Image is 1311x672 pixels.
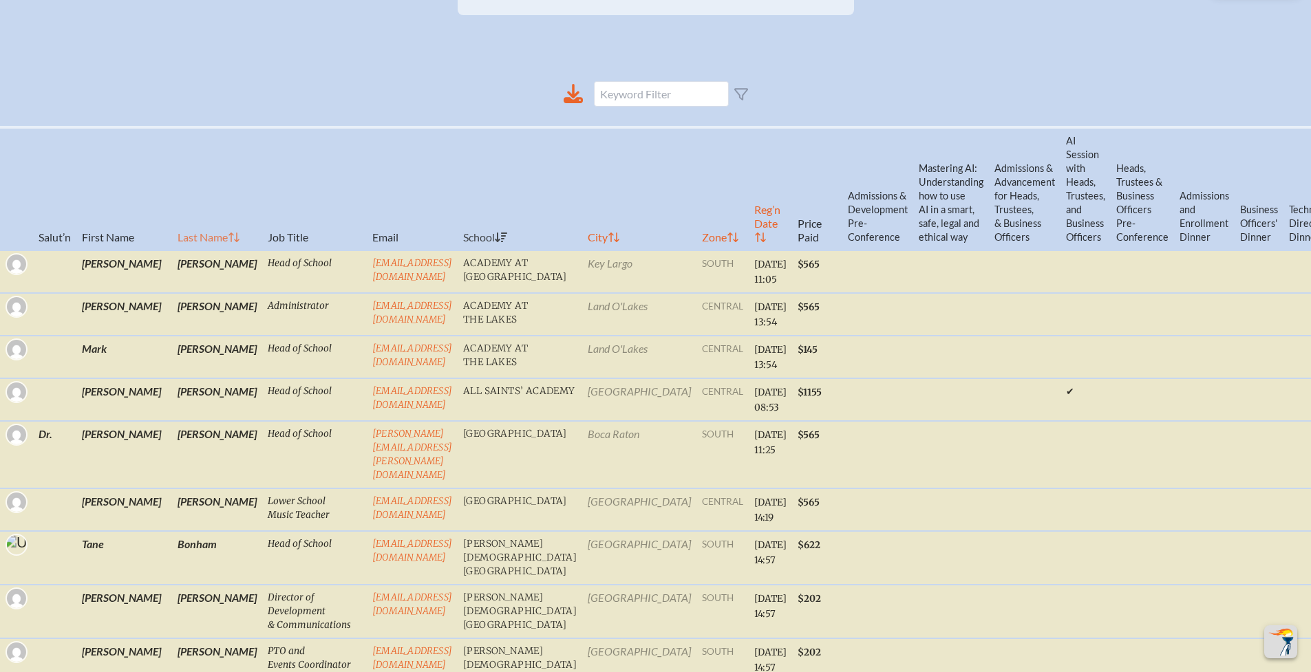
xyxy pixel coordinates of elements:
th: Admissions & Development Pre-Conference [842,127,913,250]
td: [PERSON_NAME] [76,293,172,336]
td: [PERSON_NAME] [76,585,172,638]
span: Dr. [39,427,52,440]
td: [GEOGRAPHIC_DATA] [458,421,582,488]
th: First Name [76,127,172,250]
img: To the top [1267,628,1294,655]
td: All Saints’ Academy [458,378,582,421]
th: Mastering AI: Understanding how to use AI in a smart, safe, legal and ethical way [913,127,989,250]
th: Last Name [172,127,262,250]
td: Land O'Lakes [582,293,696,336]
img: Gravatar [7,492,26,512]
span: $565 [798,497,820,508]
td: [PERSON_NAME] [76,378,172,421]
td: Land O'Lakes [582,336,696,378]
td: Administrator [262,293,367,336]
span: [DATE] 13:54 [754,344,787,371]
td: central [696,488,749,531]
span: ✔ [1066,385,1074,398]
a: [EMAIL_ADDRESS][DOMAIN_NAME] [372,645,452,671]
td: Head of School [262,378,367,421]
th: Reg’n Date [749,127,792,250]
img: Gravatar [7,254,26,274]
th: Email [367,127,458,250]
td: Director of Development & Communications [262,585,367,638]
td: south [696,531,749,585]
span: [DATE] 14:57 [754,539,787,566]
span: [DATE] 14:19 [754,497,787,523]
img: Gravatar [7,589,26,608]
img: Gravatar [7,425,26,444]
td: Head of School [262,421,367,488]
a: [EMAIL_ADDRESS][DOMAIN_NAME] [372,495,452,521]
td: central [696,378,749,421]
td: Bonham [172,531,262,585]
td: [PERSON_NAME] [172,293,262,336]
th: Zone [696,127,749,250]
td: [PERSON_NAME] [76,421,172,488]
a: [EMAIL_ADDRESS][DOMAIN_NAME] [372,385,452,411]
td: Academy at the Lakes [458,336,582,378]
th: Price Paid [792,127,842,250]
td: [GEOGRAPHIC_DATA] [582,531,696,585]
td: [GEOGRAPHIC_DATA] [458,488,582,531]
td: south [696,250,749,293]
th: City [582,127,696,250]
img: Gravatar [7,340,26,359]
img: User Avatar [1,533,43,570]
td: [PERSON_NAME] [172,336,262,378]
th: Salut’n [33,127,76,250]
th: Admissions and Enrollment Dinner [1174,127,1235,250]
span: [DATE] 11:25 [754,429,787,456]
td: Academy at [GEOGRAPHIC_DATA] [458,250,582,293]
a: [EMAIL_ADDRESS][DOMAIN_NAME] [372,257,452,283]
td: Tane [76,531,172,585]
td: [PERSON_NAME][DEMOGRAPHIC_DATA][GEOGRAPHIC_DATA] [458,531,582,585]
span: $145 [798,344,818,356]
span: $202 [798,593,821,605]
td: [GEOGRAPHIC_DATA] [582,378,696,421]
span: $565 [798,301,820,313]
td: Mark [76,336,172,378]
a: [EMAIL_ADDRESS][DOMAIN_NAME] [372,592,452,617]
span: [DATE] 13:54 [754,301,787,328]
img: Gravatar [7,297,26,316]
th: Admissions & Advancement for Heads, Trustees, & Business Officers [989,127,1060,250]
span: $565 [798,259,820,270]
td: central [696,336,749,378]
td: Head of School [262,531,367,585]
button: Scroll Top [1264,625,1297,658]
td: [PERSON_NAME] [172,421,262,488]
td: [PERSON_NAME] [172,585,262,638]
img: Gravatar [7,382,26,402]
th: AI Session with Heads, Trustees, and Business Officers [1060,127,1111,250]
th: Job Title [262,127,367,250]
img: Gravatar [7,642,26,662]
td: Lower School Music Teacher [262,488,367,531]
td: [PERSON_NAME] [172,250,262,293]
td: south [696,585,749,638]
td: [PERSON_NAME][DEMOGRAPHIC_DATA][GEOGRAPHIC_DATA] [458,585,582,638]
td: south [696,421,749,488]
span: $622 [798,539,820,551]
td: Head of School [262,336,367,378]
span: $1155 [798,387,822,398]
td: Boca Raton [582,421,696,488]
th: Heads, Trustees & Business Officers Pre-Conference [1111,127,1174,250]
a: [EMAIL_ADDRESS][DOMAIN_NAME] [372,343,452,368]
td: [PERSON_NAME] [76,488,172,531]
input: Keyword Filter [594,81,729,107]
td: Key Largo [582,250,696,293]
a: [EMAIL_ADDRESS][DOMAIN_NAME] [372,538,452,563]
td: [PERSON_NAME] [76,250,172,293]
td: Head of School [262,250,367,293]
td: [GEOGRAPHIC_DATA] [582,585,696,638]
td: [GEOGRAPHIC_DATA] [582,488,696,531]
td: [PERSON_NAME] [172,488,262,531]
div: Download to CSV [564,84,583,104]
span: $202 [798,647,821,658]
td: central [696,293,749,336]
a: [PERSON_NAME][EMAIL_ADDRESS][PERSON_NAME][DOMAIN_NAME] [372,428,452,481]
a: [EMAIL_ADDRESS][DOMAIN_NAME] [372,300,452,325]
span: [DATE] 11:05 [754,259,787,285]
td: [PERSON_NAME] [172,378,262,421]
